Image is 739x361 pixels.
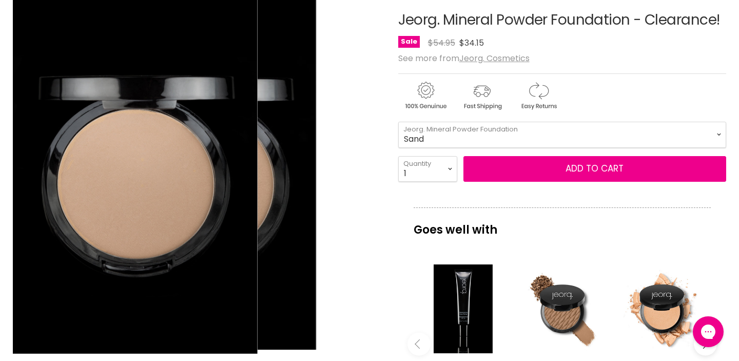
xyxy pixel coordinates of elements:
[414,207,711,241] p: Goes well with
[455,80,509,111] img: shipping.gif
[398,156,457,182] select: Quantity
[398,52,530,64] span: See more from
[688,313,729,351] iframe: Gorgias live chat messenger
[428,37,455,49] span: $54.95
[459,52,530,64] a: Jeorg. Cosmetics
[459,37,484,49] span: $34.15
[463,156,726,182] button: Add to cart
[511,80,566,111] img: returns.gif
[398,80,453,111] img: genuine.gif
[398,36,420,48] span: Sale
[398,12,726,28] h1: Jeorg. Mineral Powder Foundation - Clearance!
